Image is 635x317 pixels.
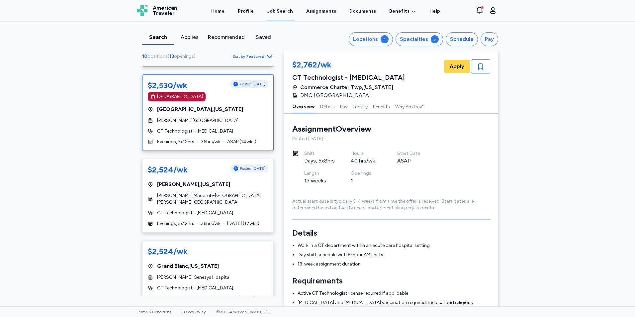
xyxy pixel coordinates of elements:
div: Applies [176,33,203,41]
div: Hours [351,150,381,157]
div: $2,530/wk [148,80,187,91]
span: openings [174,53,194,59]
a: Job Search [266,1,294,21]
span: 36 hrs/wk [201,139,221,145]
div: 40 hrs/wk [351,157,381,165]
a: Privacy Policy [182,310,206,314]
li: Active CT Technologist license required if applicable [298,290,490,297]
span: 36 hrs/wk [196,295,216,302]
span: American Traveler [153,5,177,16]
div: 1 [381,35,389,43]
span: [GEOGRAPHIC_DATA] , [US_STATE] [157,105,243,113]
div: ( ) [142,53,198,60]
li: Work in a CT department within an acute care hospital setting [298,242,490,249]
div: Job Search [267,8,293,15]
span: DMC [GEOGRAPHIC_DATA] [300,91,371,99]
div: ASAP [397,157,428,165]
span: positions [147,53,168,59]
div: Assignment Overview [292,124,371,134]
div: CT Technologist - [MEDICAL_DATA] [292,73,405,82]
div: [GEOGRAPHIC_DATA] [157,93,203,100]
div: Posted [DATE] [292,136,490,142]
div: Specialties [400,35,428,43]
li: [MEDICAL_DATA] and [MEDICAL_DATA] vaccination required; medical and religious exemptions accepted [298,299,490,313]
div: 1 [351,177,381,185]
span: [PERSON_NAME] Genesys Hospital [157,274,230,281]
span: Sort by [232,54,245,59]
span: Posted [DATE] [240,166,265,171]
button: Sort byFeatured [232,53,274,60]
div: $2,762/wk [292,59,405,71]
li: 13-week assignment duration [298,261,490,267]
div: Recommended [208,33,245,41]
div: Locations [353,35,378,43]
div: Actual start date is typically 3-4 weeks from time the offer is received. Start dates are determi... [292,198,490,211]
div: Schedule [450,35,474,43]
span: Benefits [389,8,409,15]
div: Pay [485,35,494,43]
div: Shift [304,150,335,157]
span: Commerce Charter Twp , [US_STATE] [300,83,393,91]
button: Overview [292,99,315,113]
span: CT Technologist - [MEDICAL_DATA] [157,285,233,291]
button: Schedule [446,32,478,46]
span: CT Technologist - [MEDICAL_DATA] [157,128,233,135]
button: Details [320,99,335,113]
span: Evenings, 3x12hrs [157,220,194,227]
div: $2,524/wk [148,164,188,175]
div: $2,524/wk [148,246,188,257]
span: © 2025 American Traveler, LLC [216,310,270,314]
h3: Details [292,228,490,238]
div: Start Date [397,150,428,157]
span: CT Technologist - [MEDICAL_DATA] [157,210,233,216]
div: Length [304,170,335,177]
span: [DATE] ( 17 wks) [227,220,259,227]
button: Why AmTrav? [395,99,425,113]
button: Apply [444,60,470,73]
span: [PERSON_NAME] , [US_STATE] [157,180,230,188]
div: Saved [250,33,276,41]
button: Specialties [396,32,443,46]
div: Openings [351,170,381,177]
span: Featured [246,54,264,59]
span: 36 hrs/wk [201,220,221,227]
span: 10 [142,53,147,59]
span: Apply [450,62,464,70]
span: Posted [DATE] [240,81,265,87]
button: Benefits [373,99,390,113]
div: Search [145,33,171,41]
div: Days, 5x8hrs [304,157,335,165]
button: Pay [340,99,347,113]
span: [PERSON_NAME][GEOGRAPHIC_DATA] [157,117,238,124]
li: Day shift schedule with 8-hour AM shifts [298,252,490,258]
div: 13 weeks [304,177,335,185]
a: Benefits [389,8,416,15]
button: Facility [353,99,368,113]
span: ASAP ( 14 wks) [227,139,256,145]
button: Pay [481,32,498,46]
img: Logo [137,5,147,16]
a: Terms & Conditions [137,310,171,314]
span: [DATE] ( 14 wks) [223,295,255,302]
span: Nights, 3x12hrs [157,295,190,302]
span: Grand Blanc , [US_STATE] [157,262,219,270]
span: [PERSON_NAME] Macomb-[GEOGRAPHIC_DATA], [PERSON_NAME][GEOGRAPHIC_DATA] [157,192,268,206]
span: Evenings, 3x12hrs [157,139,194,145]
button: Locations1 [349,32,393,46]
h3: Requirements [292,275,490,286]
span: 13 [169,53,174,59]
